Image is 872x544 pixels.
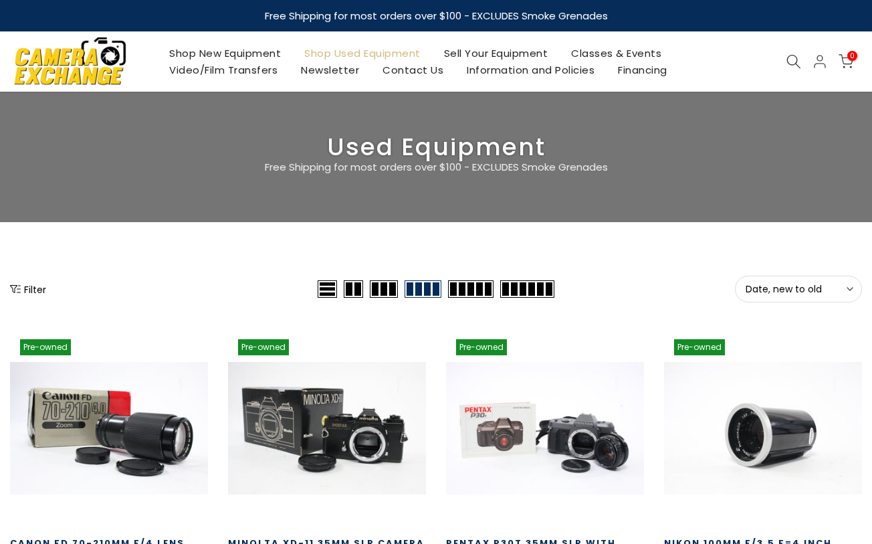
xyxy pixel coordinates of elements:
span: Date, new to old [746,283,851,295]
a: 0 [839,54,853,69]
span: 0 [847,51,857,61]
a: Newsletter [290,62,371,78]
a: Shop Used Equipment [293,45,433,62]
h3: Used Equipment [10,139,862,156]
a: Information and Policies [455,62,607,78]
button: Show filters [10,282,46,296]
p: Free Shipping for most orders over $100 - EXCLUDES Smoke Grenades [185,159,687,175]
button: Date, new to old [735,276,862,302]
a: Video/Film Transfers [158,62,290,78]
a: Sell Your Equipment [432,45,560,62]
a: Financing [607,62,679,78]
a: Shop New Equipment [158,45,293,62]
a: Classes & Events [560,45,673,62]
a: Contact Us [371,62,455,78]
strong: Free Shipping for most orders over $100 - EXCLUDES Smoke Grenades [265,9,608,23]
